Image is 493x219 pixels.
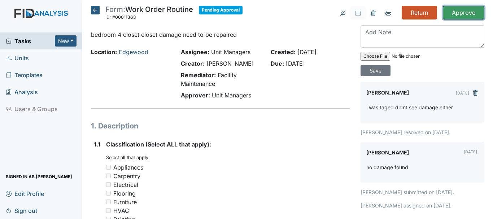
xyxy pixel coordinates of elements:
[443,6,484,19] input: Approve
[181,92,210,99] strong: Approver:
[361,202,484,209] p: [PERSON_NAME] assigned on [DATE].
[106,174,111,178] input: Carpentry
[6,188,44,199] span: Edit Profile
[6,52,29,63] span: Units
[366,163,408,171] p: no damage found
[119,48,148,56] a: Edgewood
[113,163,143,172] div: Appliances
[206,60,254,67] span: [PERSON_NAME]
[212,92,251,99] span: Unit Managers
[456,91,469,96] small: [DATE]
[105,6,193,22] div: Work Order Routine
[112,14,136,20] span: #00011363
[105,5,125,14] span: Form:
[105,14,111,20] span: ID:
[113,198,137,206] div: Furniture
[361,128,484,136] p: [PERSON_NAME] resolved on [DATE].
[6,171,72,182] span: Signed in as [PERSON_NAME]
[6,69,43,80] span: Templates
[464,149,477,154] small: [DATE]
[271,48,296,56] strong: Created:
[113,206,129,215] div: HVAC
[106,141,211,148] span: Classification (Select ALL that apply):
[361,188,484,196] p: [PERSON_NAME] submitted on [DATE].
[106,165,111,170] input: Appliances
[271,60,284,67] strong: Due:
[106,191,111,196] input: Flooring
[6,86,38,97] span: Analysis
[366,148,409,158] label: [PERSON_NAME]
[106,182,111,187] input: Electrical
[286,60,305,67] span: [DATE]
[6,205,37,216] span: Sign out
[181,48,209,56] strong: Assignee:
[402,6,437,19] input: Return
[361,65,391,76] input: Save
[91,121,350,131] h1: 1. Description
[94,140,100,149] label: 1.1
[181,60,205,67] strong: Creator:
[181,71,216,79] strong: Remediator:
[199,6,243,14] span: Pending Approval
[91,48,117,56] strong: Location:
[211,48,250,56] span: Unit Managers
[106,200,111,204] input: Furniture
[91,30,350,39] p: bedroom 4 closet closet damage need to be repaired
[6,37,55,45] a: Tasks
[106,208,111,213] input: HVAC
[366,104,453,111] p: i was taged didnt see damage either
[113,180,138,189] div: Electrical
[297,48,317,56] span: [DATE]
[106,155,150,160] small: Select all that apply:
[366,88,409,98] label: [PERSON_NAME]
[55,35,77,47] button: New
[113,189,136,198] div: Flooring
[113,172,140,180] div: Carpentry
